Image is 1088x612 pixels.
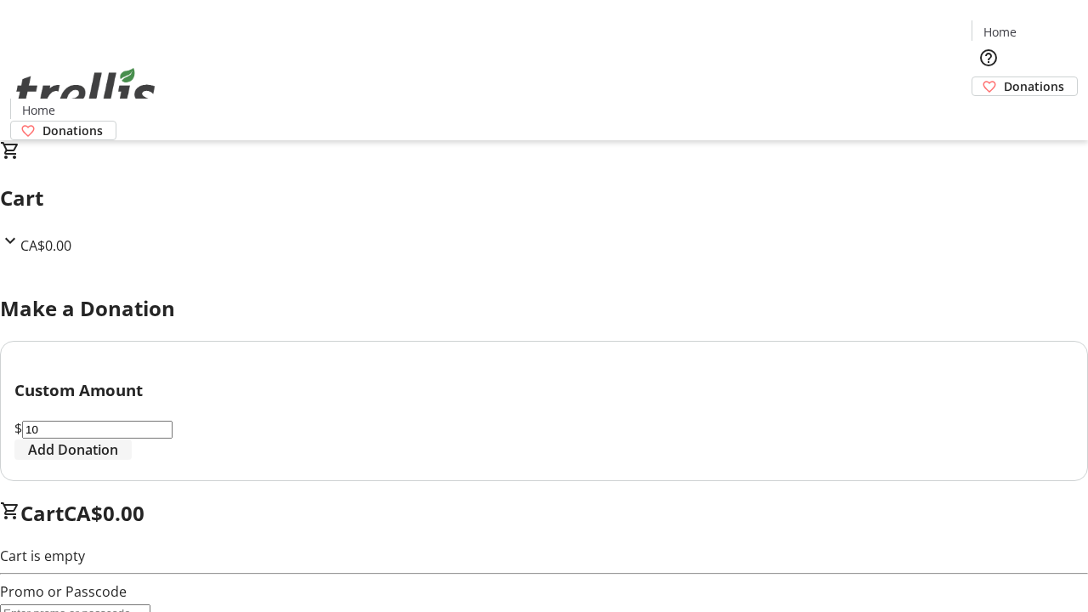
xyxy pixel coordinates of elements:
[14,439,132,460] button: Add Donation
[10,49,161,134] img: Orient E2E Organization ZwS7lenqNW's Logo
[20,236,71,255] span: CA$0.00
[22,421,173,439] input: Donation Amount
[28,439,118,460] span: Add Donation
[14,419,22,438] span: $
[972,76,1078,96] a: Donations
[64,499,144,527] span: CA$0.00
[10,121,116,140] a: Donations
[972,41,1006,75] button: Help
[14,378,1074,402] h3: Custom Amount
[11,101,65,119] a: Home
[42,122,103,139] span: Donations
[972,96,1006,130] button: Cart
[983,23,1017,41] span: Home
[22,101,55,119] span: Home
[972,23,1027,41] a: Home
[1004,77,1064,95] span: Donations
